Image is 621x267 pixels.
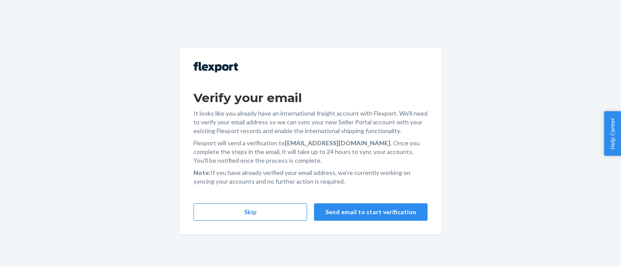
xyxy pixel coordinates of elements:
p: Flexport will send a verification to . Once you complete the steps in the email, it will take up ... [193,139,428,165]
strong: Note: [193,169,210,176]
button: Skip [193,203,307,221]
p: If you have already verified your email address, we're currently working on syncing your accounts... [193,168,428,186]
button: Help Center [604,111,621,156]
h1: Verify your email [193,90,428,106]
p: It looks like you already have an international freight account with Flexport. We'll need to veri... [193,109,428,135]
strong: [EMAIL_ADDRESS][DOMAIN_NAME] [285,139,390,147]
button: Send email to start verification [314,203,428,221]
img: Flexport logo [193,62,238,72]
